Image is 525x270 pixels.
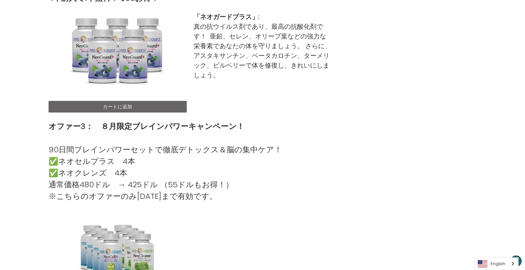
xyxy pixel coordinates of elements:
[49,156,282,167] p: ✅ネオセルプラス 4本
[474,257,519,270] div: Language
[49,121,244,132] strong: オファー3： ８月限定ブレインパワーキャンペーン！
[475,258,518,270] a: English
[49,179,282,190] p: 通常価格480ドル → 425ドル （55ドルもお得！）
[194,22,332,80] p: 真の抗ウイルス剤であり、最高の抗酸化剤です！ 亜鉛、セレン、オリーブ葉などの強力な栄養素であなたの体を守りましょう。 さらに、アスタキサンチン、ベータカロチン、ターメリック、ビルベリーで体を修復...
[474,257,519,270] aside: Language selected: English
[194,12,259,21] strong: 「ネオガードプラス」:
[49,101,187,113] a: カートに追加
[49,167,282,179] p: ✅ネオクレンズ 4本
[49,190,282,202] p: ※こちらのオファーのみ[DATE]まで有効です。
[49,144,282,156] p: 90日間ブレインパワーセットで徹底デトックス＆脳の集中ケア！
